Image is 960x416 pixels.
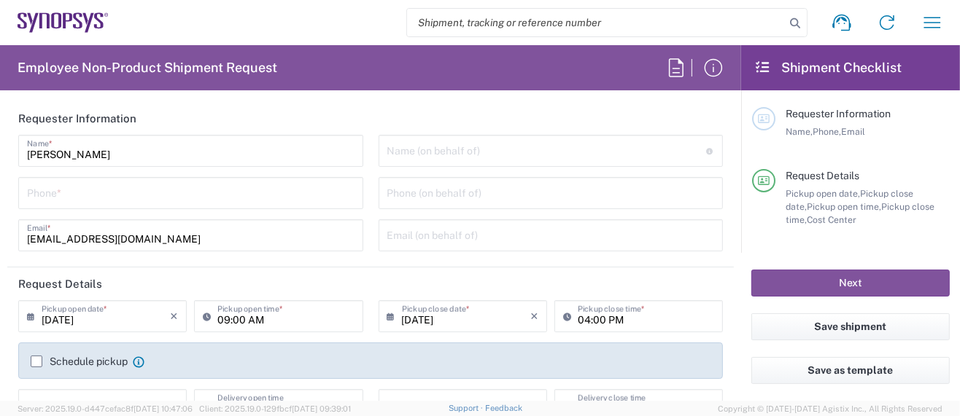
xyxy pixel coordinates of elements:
[407,9,785,36] input: Shipment, tracking or reference number
[449,404,485,412] a: Support
[807,201,881,212] span: Pickup open time,
[786,126,813,137] span: Name,
[751,357,950,384] button: Save as template
[18,111,136,126] h2: Requester Information
[18,404,193,413] span: Server: 2025.19.0-d447cefac8f
[841,126,865,137] span: Email
[170,305,178,328] i: ×
[530,305,538,328] i: ×
[786,188,860,199] span: Pickup open date,
[751,270,950,297] button: Next
[786,108,891,119] span: Requester Information
[31,356,128,367] label: Schedule pickup
[485,404,522,412] a: Feedback
[751,313,950,340] button: Save shipment
[133,404,193,413] span: [DATE] 10:47:06
[292,404,351,413] span: [DATE] 09:39:01
[18,59,277,76] h2: Employee Non-Product Shipment Request
[718,402,942,415] span: Copyright © [DATE]-[DATE] Agistix Inc., All Rights Reserved
[199,404,351,413] span: Client: 2025.19.0-129fbcf
[754,59,902,76] h2: Shipment Checklist
[18,277,102,291] h2: Request Details
[786,170,859,181] span: Request Details
[813,126,841,137] span: Phone,
[807,214,856,225] span: Cost Center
